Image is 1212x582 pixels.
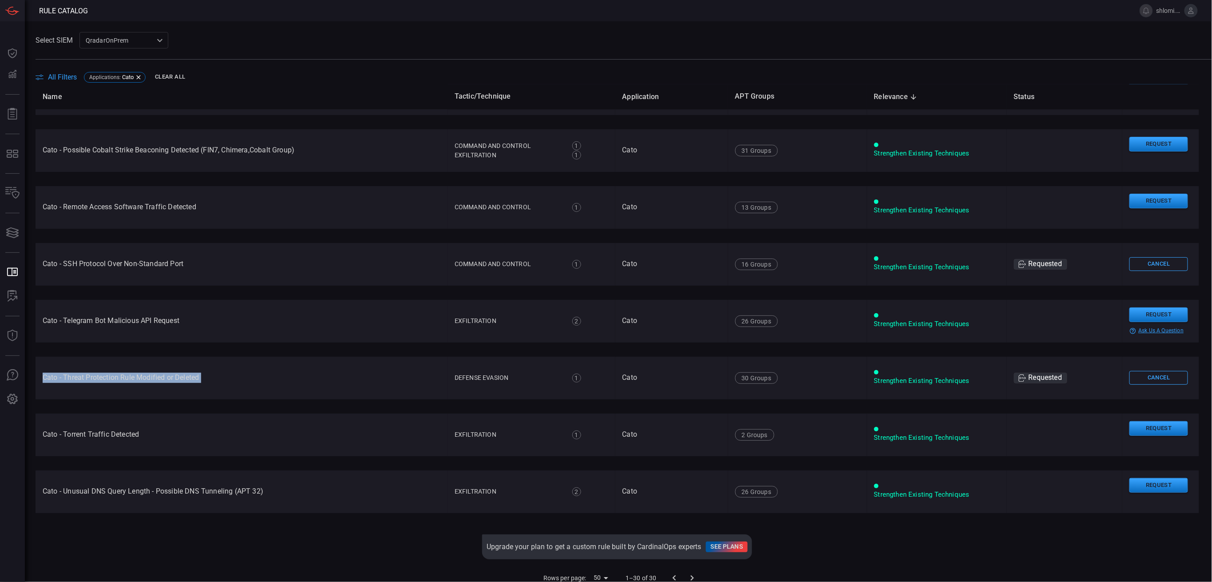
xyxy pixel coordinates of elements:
[735,145,778,156] div: 31 Groups
[735,202,778,213] div: 13 Groups
[2,43,23,64] button: Dashboard
[455,373,562,383] div: Defense Evasion
[2,325,23,347] button: Threat Intelligence
[455,487,562,496] div: Exfiltration
[36,73,77,81] button: All Filters
[2,222,23,243] button: Cards
[572,151,581,159] div: 1
[2,365,23,386] button: Ask Us A Question
[36,414,448,456] td: Cato - Torrent Traffic Detected
[455,430,562,439] div: Exfiltration
[1129,257,1188,271] button: Cancel
[622,92,671,102] span: Application
[728,84,867,109] th: APT Groups
[43,92,74,102] span: Name
[1129,371,1188,385] button: Cancel
[36,357,448,399] td: Cato - Threat Protection Rule Modified or Deleted
[572,317,581,326] div: 2
[36,129,448,172] td: Cato - Possible Cobalt Strike Beaconing Detected (FIN7, Chimera,Cobalt Group)
[36,470,448,513] td: Cato - Unusual DNS Query Length - Possible DNS Tunneling (APT 32)
[615,243,728,286] td: Cato
[36,36,73,44] label: Select SIEM
[874,263,1000,272] div: Strengthen Existing Techniques
[572,141,581,150] div: 1
[2,262,23,283] button: Rule Catalog
[86,36,154,45] p: QradarOnPrem
[1014,92,1046,102] span: Status
[455,259,562,269] div: Command and Control
[1129,327,1192,335] div: ask us a question
[615,414,728,456] td: Cato
[1129,194,1188,208] button: Request
[36,186,448,229] td: Cato - Remote Access Software Traffic Detected
[36,243,448,286] td: Cato - SSH Protocol Over Non-Standard Port
[448,84,615,109] th: Tactic/Technique
[735,486,778,498] div: 26 Groups
[84,72,146,83] div: Applications:Cato
[455,141,562,151] div: Command and Control
[874,376,1000,386] div: Strengthen Existing Techniques
[36,300,448,343] td: Cato - Telegram Bot Malicious API Request
[1014,373,1068,383] div: Requested
[615,470,728,513] td: Cato
[122,74,134,80] span: Cato
[874,92,920,102] span: Relevance
[1157,7,1181,14] span: shlomi.dr
[615,186,728,229] td: Cato
[874,319,1000,329] div: Strengthen Existing Techniques
[2,143,23,164] button: MITRE - Detection Posture
[455,151,562,160] div: Exfiltration
[89,74,121,80] span: Applications :
[735,315,778,327] div: 26 Groups
[735,259,778,270] div: 16 Groups
[735,372,778,384] div: 30 Groups
[39,7,88,15] span: Rule Catalog
[1129,478,1188,493] button: Request
[735,429,774,441] div: 2 Groups
[2,104,23,125] button: Reports
[615,300,728,343] td: Cato
[615,129,728,172] td: Cato
[572,203,581,212] div: 1
[2,389,23,410] button: Preferences
[874,433,1000,442] div: Strengthen Existing Techniques
[572,374,581,383] div: 1
[706,542,748,552] a: See plans
[1129,307,1188,322] button: Request
[1014,259,1068,270] div: Requested
[572,260,581,269] div: 1
[455,203,562,212] div: Command and Control
[48,73,77,81] span: All Filters
[1129,421,1188,436] button: Request
[153,70,187,84] button: Clear All
[615,357,728,399] td: Cato
[874,149,1000,158] div: Strengthen Existing Techniques
[572,431,581,439] div: 1
[455,316,562,326] div: Exfiltration
[487,542,701,551] span: Upgrade your plan to get a custom rule built by CardinalOps experts
[874,490,1000,499] div: Strengthen Existing Techniques
[2,183,23,204] button: Inventory
[2,64,23,85] button: Detections
[1129,137,1188,151] button: Request
[572,487,581,496] div: 2
[2,286,23,307] button: ALERT ANALYSIS
[874,206,1000,215] div: Strengthen Existing Techniques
